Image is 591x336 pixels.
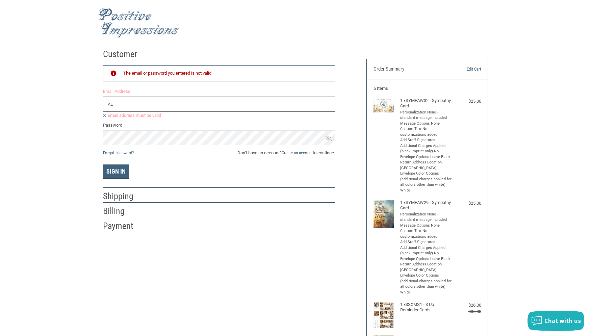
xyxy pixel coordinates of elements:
[400,154,453,160] li: Envelope Options Leave Blank
[374,86,481,91] h3: 6 Items
[98,8,179,38] img: Positive Impressions
[400,171,453,193] li: Envelope Color Options (additional charges applied for all colors other than white) White
[123,70,328,77] div: The email or password you entered is not valid.
[400,302,453,313] h4: 1 x 3SXMS1 - 3 Up Reminder Cards
[400,262,453,273] li: Return Address Location [GEOGRAPHIC_DATA]
[400,126,453,137] li: Custom Text No customizations added
[103,122,335,129] label: Password
[400,228,453,239] li: Custom Text No customizations added
[400,121,453,127] li: Message Options None
[400,110,453,121] li: Personalization None - standard message included
[400,98,453,109] h4: 1 x SYMPAW32 - Sympathy Card
[454,308,481,315] div: $35.00
[103,191,143,202] h2: Shipping
[454,98,481,105] div: $25.00
[103,88,335,95] label: Email Address
[400,160,453,171] li: Return Address Location [GEOGRAPHIC_DATA]
[400,223,453,229] li: Message Options None
[103,150,134,155] a: Forgot password?
[400,200,453,211] h4: 1 x SYMPAW29 - Sympathy Card
[103,206,143,217] h2: Billing
[454,302,481,309] div: $26.00
[237,150,335,156] span: Don’t have an account? to continue.
[446,66,481,73] a: Edit Cart
[103,164,129,179] button: Sign In
[103,221,143,232] h2: Payment
[400,256,453,262] li: Envelope Options Leave Blank
[400,239,453,256] li: Add Staff Signatures - Additional Charges Applied (black imprint only) No
[400,212,453,223] li: Personalization None - standard message included
[103,112,335,118] label: Email address must be valid
[544,317,581,325] span: Chat with us
[103,49,143,60] h2: Customer
[400,273,453,295] li: Envelope Color Options (additional charges applied for all colors other than white) White
[528,311,584,331] button: Chat with us
[400,137,453,154] li: Add Staff Signatures - Additional Charges Applied (black imprint only) No
[374,66,447,73] h3: Order Summary
[282,150,313,155] a: Create an account
[454,200,481,207] div: $25.00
